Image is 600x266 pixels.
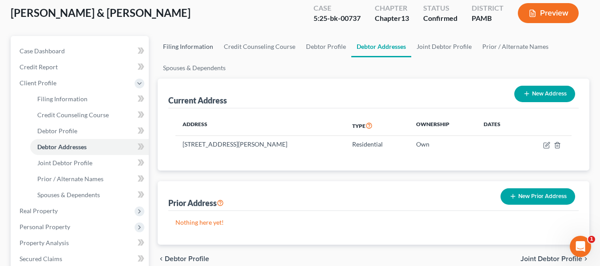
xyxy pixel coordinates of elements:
[423,13,457,24] div: Confirmed
[409,115,477,136] th: Ownership
[30,187,149,203] a: Spouses & Dependents
[518,3,579,23] button: Preview
[409,136,477,153] td: Own
[375,3,409,13] div: Chapter
[477,36,554,57] a: Prior / Alternate Names
[37,175,103,183] span: Prior / Alternate Names
[30,171,149,187] a: Prior / Alternate Names
[20,239,69,246] span: Property Analysis
[219,36,301,57] a: Credit Counseling Course
[158,57,231,79] a: Spouses & Dependents
[20,79,56,87] span: Client Profile
[472,13,504,24] div: PAMB
[158,36,219,57] a: Filing Information
[11,6,191,19] span: [PERSON_NAME] & [PERSON_NAME]
[20,255,62,262] span: Secured Claims
[20,47,65,55] span: Case Dashboard
[588,236,595,243] span: 1
[168,95,227,106] div: Current Address
[158,255,209,262] button: chevron_left Debtor Profile
[30,155,149,171] a: Joint Debtor Profile
[37,127,77,135] span: Debtor Profile
[30,107,149,123] a: Credit Counseling Course
[37,159,92,167] span: Joint Debtor Profile
[582,255,589,262] i: chevron_right
[165,255,209,262] span: Debtor Profile
[351,36,411,57] a: Debtor Addresses
[20,207,58,214] span: Real Property
[375,13,409,24] div: Chapter
[477,115,521,136] th: Dates
[570,236,591,257] iframe: Intercom live chat
[12,235,149,251] a: Property Analysis
[314,3,361,13] div: Case
[30,123,149,139] a: Debtor Profile
[345,136,409,153] td: Residential
[37,111,109,119] span: Credit Counseling Course
[30,91,149,107] a: Filing Information
[521,255,582,262] span: Joint Debtor Profile
[158,255,165,262] i: chevron_left
[501,188,575,205] button: New Prior Address
[175,136,345,153] td: [STREET_ADDRESS][PERSON_NAME]
[514,86,575,102] button: New Address
[314,13,361,24] div: 5:25-bk-00737
[168,198,224,208] div: Prior Address
[12,59,149,75] a: Credit Report
[301,36,351,57] a: Debtor Profile
[175,115,345,136] th: Address
[20,63,58,71] span: Credit Report
[20,223,70,230] span: Personal Property
[423,3,457,13] div: Status
[37,143,87,151] span: Debtor Addresses
[472,3,504,13] div: District
[37,95,87,103] span: Filing Information
[175,218,572,227] p: Nothing here yet!
[411,36,477,57] a: Joint Debtor Profile
[401,14,409,22] span: 13
[37,191,100,199] span: Spouses & Dependents
[521,255,589,262] button: Joint Debtor Profile chevron_right
[12,43,149,59] a: Case Dashboard
[345,115,409,136] th: Type
[30,139,149,155] a: Debtor Addresses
